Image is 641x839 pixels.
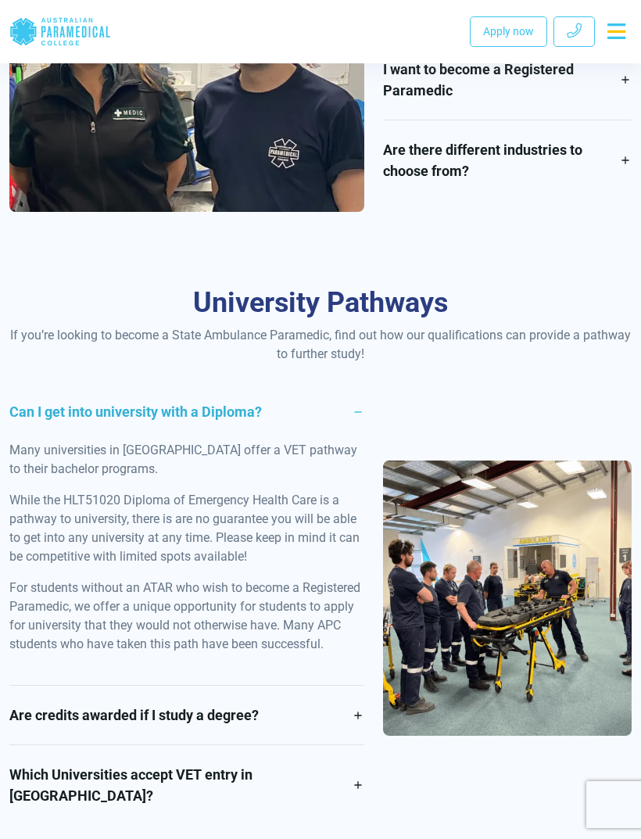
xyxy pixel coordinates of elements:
a: Which Universities accept VET entry in [GEOGRAPHIC_DATA]? [9,745,364,825]
p: If you’re looking to become a State Ambulance Paramedic, find out how our qualifications can prov... [9,326,632,364]
p: Many universities in [GEOGRAPHIC_DATA] offer a VET pathway to their bachelor programs. [9,441,364,479]
a: Can I get into university with a Diploma? [9,382,364,441]
p: For students without an ATAR who wish to become a Registered Paramedic, we offer a unique opportu... [9,579,364,654]
a: Australian Paramedical College [9,6,111,57]
p: While the HLT51020 Diploma of Emergency Health Care is a pathway to university, there is are no g... [9,491,364,566]
a: Apply now [470,16,547,47]
a: Are credits awarded if I study a degree? [9,686,364,744]
a: I want to become a Registered Paramedic [383,40,632,120]
button: Toggle navigation [601,17,632,45]
a: Are there different industries to choose from? [383,120,632,200]
h3: University Pathways [9,286,632,320]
